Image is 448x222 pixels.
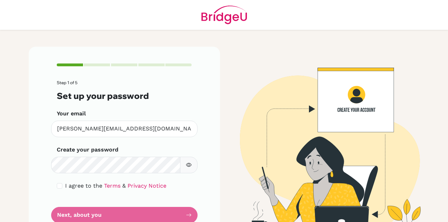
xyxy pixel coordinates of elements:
[122,182,126,189] span: &
[57,91,192,101] h3: Set up your password
[57,109,86,118] label: Your email
[57,80,77,85] span: Step 1 of 5
[65,182,102,189] span: I agree to the
[51,121,198,137] input: Insert your email*
[104,182,120,189] a: Terms
[57,146,118,154] label: Create your password
[127,182,166,189] a: Privacy Notice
